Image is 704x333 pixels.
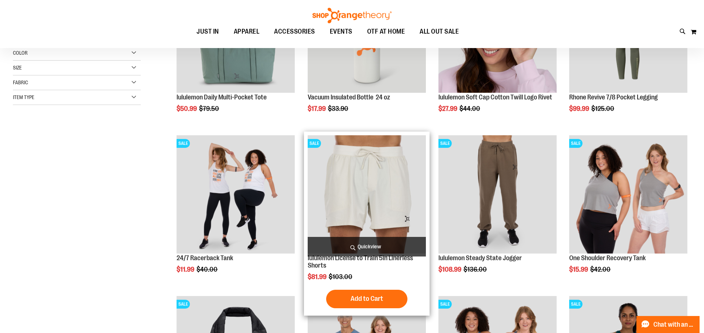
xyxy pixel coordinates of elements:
[438,105,458,112] span: $27.99
[328,105,349,112] span: $33.90
[438,135,557,254] img: lululemon Steady State Jogger
[304,132,430,316] div: product
[591,105,615,112] span: $125.00
[367,23,405,40] span: OTF AT HOME
[653,321,695,328] span: Chat with an Expert
[177,254,233,262] a: 24/7 Racerback Tank
[569,266,589,273] span: $15.99
[177,139,190,148] span: SALE
[308,135,426,255] a: lululemon License to Train 5in Linerless ShortsSALE
[459,105,481,112] span: $44.00
[177,135,295,255] a: 24/7 Racerback TankSALE
[234,23,260,40] span: APPAREL
[308,254,413,269] a: lululemon License to Train 5in Linerless Shorts
[274,23,315,40] span: ACCESSORIES
[196,266,219,273] span: $40.00
[326,290,407,308] button: Add to Cart
[420,23,459,40] span: ALL OUT SALE
[438,300,452,309] span: SALE
[569,254,646,262] a: One Shoulder Recovery Tank
[13,79,28,85] span: Fabric
[435,132,560,292] div: product
[13,65,22,71] span: Size
[569,300,582,309] span: SALE
[308,237,426,256] a: Quickview
[569,135,687,254] img: Main view of One Shoulder Recovery Tank
[199,105,220,112] span: $79.50
[308,139,321,148] span: SALE
[13,50,28,56] span: Color
[438,266,462,273] span: $108.99
[464,266,488,273] span: $136.00
[565,132,691,292] div: product
[438,254,522,262] a: lululemon Steady State Jogger
[308,105,327,112] span: $17.99
[351,295,383,303] span: Add to Cart
[438,135,557,255] a: lululemon Steady State JoggerSALE
[569,135,687,255] a: Main view of One Shoulder Recovery TankSALE
[177,135,295,254] img: 24/7 Racerback Tank
[308,135,426,254] img: lululemon License to Train 5in Linerless Shorts
[569,94,658,101] a: Rhone Revive 7/8 Pocket Legging
[438,94,552,101] a: lululemon Soft Cap Cotton Twill Logo Rivet
[636,316,700,333] button: Chat with an Expert
[177,266,195,273] span: $11.99
[308,94,390,101] a: Vacuum Insulated Bottle 24 oz
[438,139,452,148] span: SALE
[196,23,219,40] span: JUST IN
[329,273,353,281] span: $103.00
[177,105,198,112] span: $50.99
[308,273,328,281] span: $81.99
[590,266,612,273] span: $42.00
[177,94,267,101] a: lululemon Daily Multi-Pocket Tote
[173,132,298,292] div: product
[13,94,34,100] span: Item Type
[177,300,190,309] span: SALE
[569,139,582,148] span: SALE
[311,8,393,23] img: Shop Orangetheory
[569,105,590,112] span: $99.99
[330,23,352,40] span: EVENTS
